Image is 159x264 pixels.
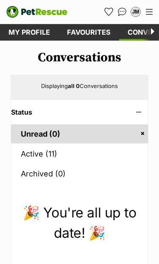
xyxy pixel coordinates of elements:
[11,124,148,143] a: Unread (0)
[11,144,148,163] a: Active (11)
[142,5,156,18] button: Menu
[118,8,127,16] img: chat-41dd97257d64d25036548639549fe6c8038ab92f7586957e7f3b1b290dea8141.svg
[102,5,142,19] ul: Account quick links
[129,5,142,19] button: My account
[6,6,67,18] img: logo-e224e6f780fb5917bec1dbf3a21bbac754714ae5b6737aabdf751b685950b380.svg
[41,82,118,89] span: Displaying Conversations
[6,6,67,18] a: PetRescue
[11,108,148,116] header: Status
[11,203,148,243] p: 🎉 You're all up to date! 🎉
[131,8,140,16] div: JM
[11,164,148,183] a: Archived (0)
[68,82,80,89] strong: all 0
[102,5,115,19] a: Favourites
[59,24,119,41] a: Favourites
[115,5,129,19] a: Conversations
